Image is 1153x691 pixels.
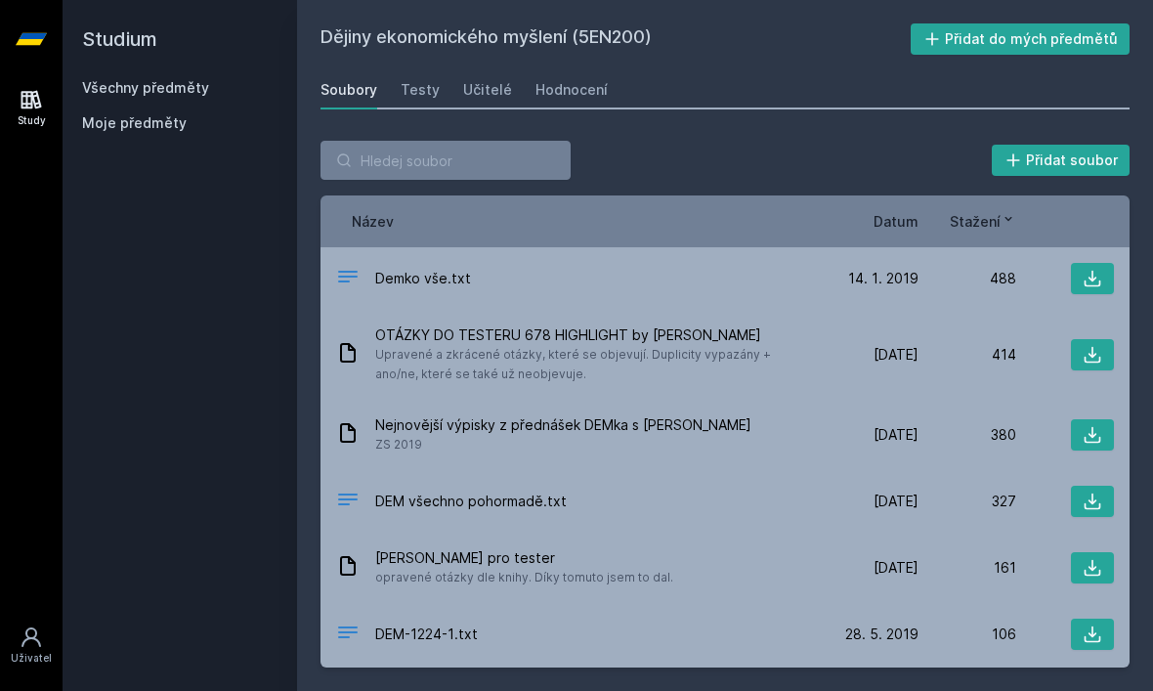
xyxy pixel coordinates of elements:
span: Demko vše.txt [375,269,471,288]
div: TXT [336,265,360,293]
span: [DATE] [874,345,918,365]
button: Stažení [950,211,1016,232]
a: Testy [401,70,440,109]
div: TXT [336,488,360,516]
span: [DATE] [874,558,918,578]
span: [DATE] [874,492,918,511]
input: Hledej soubor [320,141,571,180]
span: Moje předměty [82,113,187,133]
span: OTÁZKY DO TESTERU 678 HIGHLIGHT by [PERSON_NAME] [375,325,813,345]
div: Study [18,113,46,128]
div: 488 [918,269,1016,288]
div: 380 [918,425,1016,445]
div: Testy [401,80,440,100]
div: Uživatel [11,651,52,666]
button: Datum [874,211,918,232]
a: Soubory [320,70,377,109]
button: Přidat do mých předmětů [911,23,1131,55]
span: 28. 5. 2019 [845,625,918,644]
span: DEM všechno pohormadě.txt [375,492,567,511]
div: Hodnocení [535,80,608,100]
span: Upravené a zkrácené otázky, které se objevují. Duplicity vypazány + ano/ne, které se také už neob... [375,345,813,384]
span: opravené otázky dle knihy. Díky tomuto jsem to dal. [375,568,673,587]
span: ZS 2019 [375,435,751,454]
span: 14. 1. 2019 [848,269,918,288]
span: DEM-1224-1.txt [375,625,478,644]
a: Study [4,78,59,138]
span: Nejnovější výpisky z přednášek DEMka s [PERSON_NAME] [375,415,751,435]
a: Hodnocení [535,70,608,109]
h2: Dějiny ekonomického myšlení (5EN200) [320,23,911,55]
span: [DATE] [874,425,918,445]
button: Přidat soubor [992,145,1131,176]
div: 106 [918,625,1016,644]
div: TXT [336,621,360,649]
a: Všechny předměty [82,79,209,96]
div: Učitelé [463,80,512,100]
a: Učitelé [463,70,512,109]
div: 414 [918,345,1016,365]
button: Název [352,211,394,232]
a: Uživatel [4,616,59,675]
div: 327 [918,492,1016,511]
span: [PERSON_NAME] pro tester [375,548,673,568]
div: Soubory [320,80,377,100]
span: Stažení [950,211,1001,232]
div: 161 [918,558,1016,578]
